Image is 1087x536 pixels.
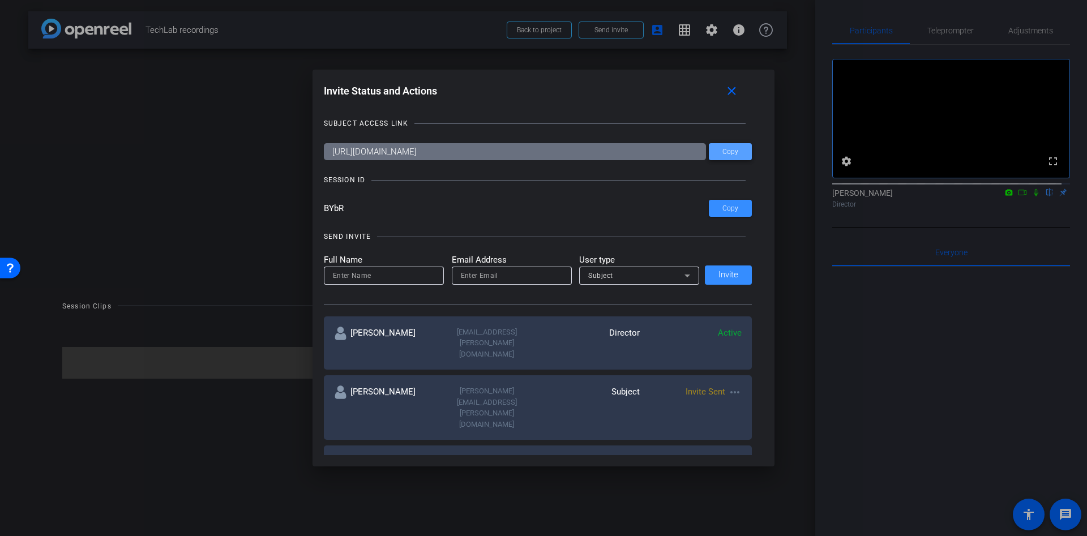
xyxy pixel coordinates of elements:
div: Director [538,327,640,360]
mat-label: User type [579,254,699,267]
div: [PERSON_NAME] [334,385,436,430]
span: Invite Sent [686,387,725,397]
span: Copy [722,148,738,156]
div: Invite Status and Actions [324,81,752,101]
openreel-title-line: SUBJECT ACCESS LINK [324,118,752,129]
mat-icon: more_horiz [728,385,742,399]
span: Copy [722,204,738,213]
openreel-title-line: SESSION ID [324,174,752,186]
div: [PERSON_NAME] [334,327,436,360]
input: Enter Email [461,269,563,282]
span: Subject [588,272,613,280]
input: Enter Name [333,269,435,282]
button: Copy [709,200,752,217]
div: Subject [538,385,640,430]
div: SEND INVITE [324,231,371,242]
mat-label: Full Name [324,254,444,267]
div: [PERSON_NAME][EMAIL_ADDRESS][PERSON_NAME][DOMAIN_NAME] [436,385,538,430]
openreel-title-line: SEND INVITE [324,231,752,242]
mat-icon: close [725,84,739,98]
div: SUBJECT ACCESS LINK [324,118,408,129]
div: [EMAIL_ADDRESS][PERSON_NAME][DOMAIN_NAME] [436,327,538,360]
button: Copy [709,143,752,160]
div: SESSION ID [324,174,365,186]
mat-label: Email Address [452,254,572,267]
span: Active [718,328,742,338]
